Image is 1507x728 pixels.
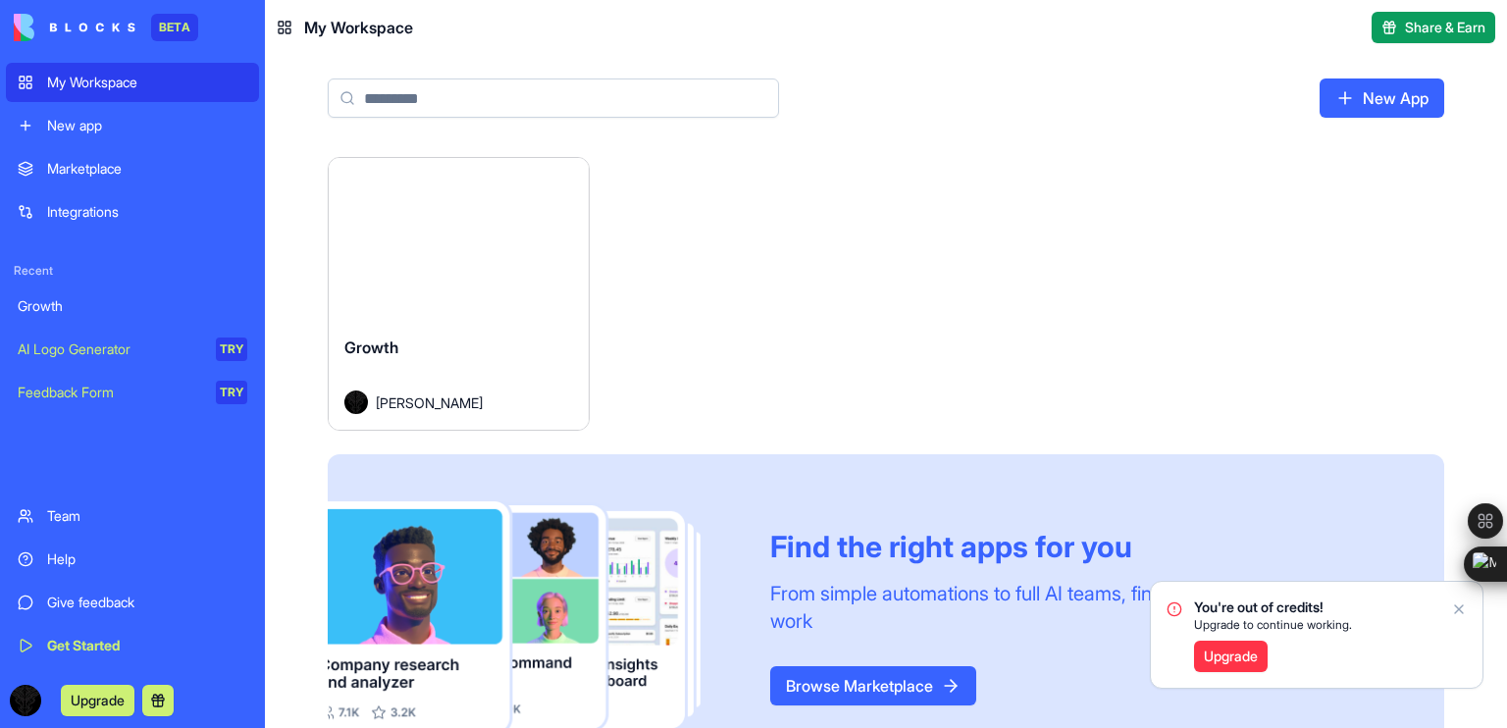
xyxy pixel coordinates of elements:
div: AI Logo Generator [18,339,202,359]
div: Team [47,506,247,526]
img: ACg8ocJetzQJJ8PQ65MPjfANBuykhHazs_4VuDgQ95jgNxn1HfdF6o3L=s96-c [10,685,41,716]
button: Upgrade [61,685,134,716]
a: Team [6,496,259,536]
span: My Workspace [304,16,413,39]
div: Marketplace [47,159,247,179]
a: Integrations [6,192,259,232]
a: Marketplace [6,149,259,188]
span: Share & Earn [1405,18,1485,37]
div: Give feedback [47,593,247,612]
a: New app [6,106,259,145]
a: Help [6,540,259,579]
div: Integrations [47,202,247,222]
a: New App [1320,78,1444,118]
span: Recent [6,263,259,279]
div: From simple automations to full AI teams, find the right apps for your work [770,580,1397,635]
a: BETA [14,14,198,41]
div: My Workspace [47,73,247,92]
div: New app [47,116,247,135]
div: Get Started [47,636,247,655]
a: AI Logo GeneratorTRY [6,330,259,369]
a: Give feedback [6,583,259,622]
img: Avatar [344,390,368,414]
div: BETA [151,14,198,41]
div: Growth [18,296,247,316]
a: Upgrade [61,690,134,709]
a: Get Started [6,626,259,665]
div: TRY [216,381,247,404]
div: Help [47,549,247,569]
div: Feedback Form [18,383,202,402]
div: TRY [216,338,247,361]
a: GrowthAvatar[PERSON_NAME] [328,157,590,431]
span: You're out of credits! [1194,598,1352,617]
a: Growth [6,286,259,326]
span: Growth [344,338,398,357]
a: Feedback FormTRY [6,373,259,412]
img: logo [14,14,135,41]
a: Browse Marketplace [770,666,976,705]
button: Share & Earn [1372,12,1495,43]
a: Upgrade [1194,641,1268,672]
span: Upgrade to continue working. [1194,617,1352,633]
a: My Workspace [6,63,259,102]
div: Find the right apps for you [770,529,1397,564]
span: [PERSON_NAME] [376,392,483,413]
